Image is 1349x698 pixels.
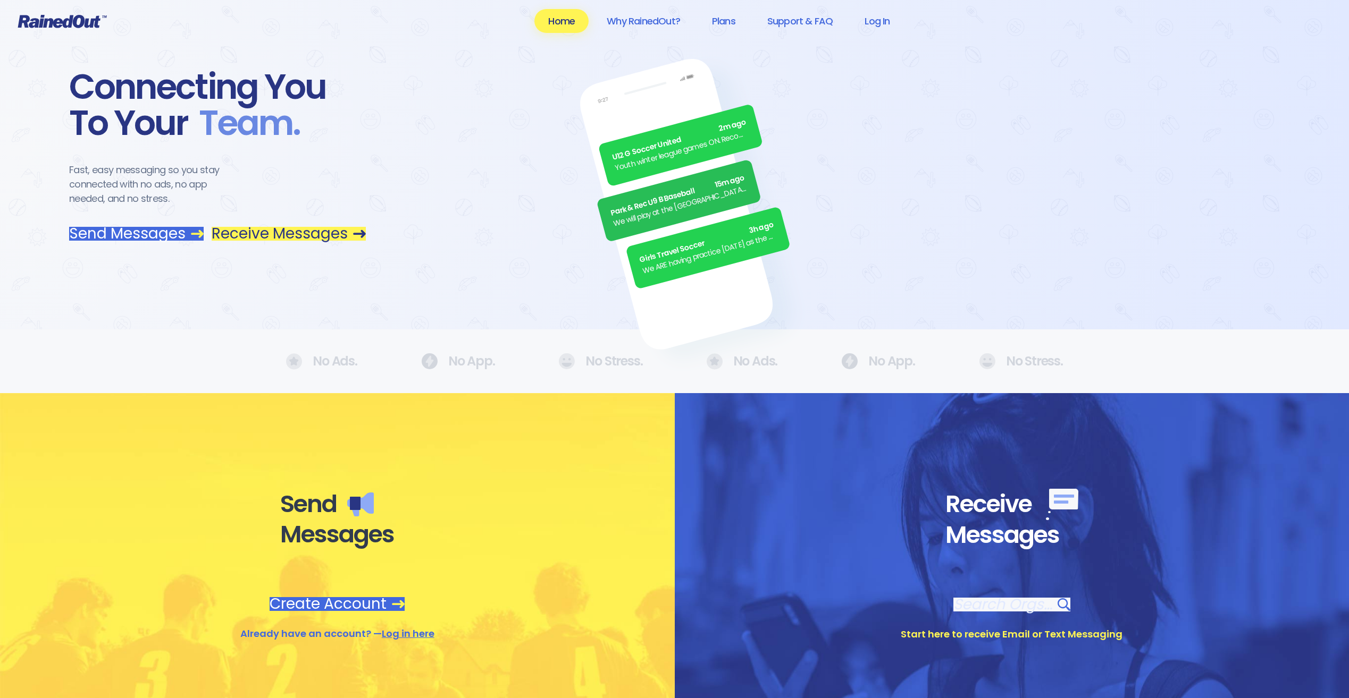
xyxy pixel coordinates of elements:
img: No Ads. [286,353,302,370]
a: Send Messages [69,227,204,241]
div: No App. [421,353,495,369]
a: Home [534,9,589,33]
div: Connecting You To Your [69,69,366,141]
img: No Ads. [707,353,723,370]
div: Girls Travel Soccer [639,219,775,266]
div: Start here to receive Email or Text Messaging [901,627,1122,641]
div: No Ads. [286,353,357,370]
img: Send messages [347,492,374,516]
div: No App. [841,353,915,369]
a: Log In [851,9,903,33]
div: Park & Rec U9 B Baseball [609,172,746,219]
div: Youth winter league games ON. Recommend running shoes/sneakers for players as option for footwear. [614,127,750,174]
span: 2m ago [718,117,748,135]
div: No Ads. [707,353,778,370]
a: Log in here [382,627,434,640]
img: No Ads. [421,353,438,369]
span: 3h ago [748,219,775,237]
div: Fast, easy messaging so you stay connected with no ads, no app needed, and no stress. [69,163,239,206]
div: No Stress. [558,353,642,369]
span: Team . [188,105,300,141]
div: Messages [280,520,394,549]
div: We ARE having practice [DATE] as the sun is finally out. [641,230,778,277]
a: Create Account [270,597,405,611]
img: No Ads. [841,353,858,369]
a: Search Orgs… [953,598,1070,611]
div: U12 G Soccer United [611,117,748,164]
a: Why RainedOut? [593,9,694,33]
a: Plans [698,9,749,33]
div: Already have an account? — [240,627,434,641]
a: Support & FAQ [753,9,847,33]
a: Receive Messages [212,227,366,241]
div: No Stress. [979,353,1063,369]
div: Receive [945,489,1078,520]
img: No Ads. [979,353,995,369]
div: Messages [945,520,1078,550]
img: Receive messages [1046,489,1078,520]
span: 15m ago [714,172,745,191]
img: No Ads. [558,353,575,369]
div: We will play at the [GEOGRAPHIC_DATA]. Wear white, be at the field by 5pm. [612,183,749,229]
div: Send [280,489,394,519]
